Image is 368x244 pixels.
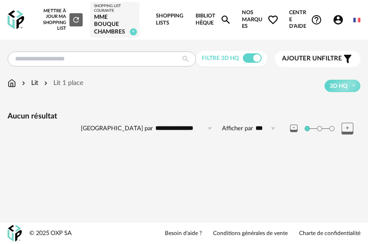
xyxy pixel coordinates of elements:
[222,125,253,133] label: Afficher par
[333,14,348,25] span: Account Circle icon
[94,14,136,36] div: MME BOUQUE chambres
[165,230,202,237] a: Besoin d'aide ?
[202,55,239,61] span: Filtre 3D HQ
[289,9,322,30] span: Centre d'aideHelp Circle Outline icon
[275,51,360,67] button: Ajouter unfiltre Filter icon
[282,55,322,62] span: Ajouter un
[342,53,353,65] span: Filter icon
[8,78,16,88] img: svg+xml;base64,PHN2ZyB3aWR0aD0iMTYiIGhlaWdodD0iMTciIHZpZXdCb3g9IjAgMCAxNiAxNyIgZmlsbD0ibm9uZSIgeG...
[8,225,22,242] img: OXP
[130,28,137,35] span: 4
[8,111,360,121] div: Aucun résultat
[213,230,288,237] a: Conditions générales de vente
[94,4,136,14] div: Shopping List courante
[72,17,80,22] span: Refresh icon
[330,82,348,90] span: 3D HQ
[20,78,27,88] img: svg+xml;base64,PHN2ZyB3aWR0aD0iMTYiIGhlaWdodD0iMTYiIHZpZXdCb3g9IjAgMCAxNiAxNiIgZmlsbD0ibm9uZSIgeG...
[282,55,342,63] span: filtre
[20,78,38,88] div: Lit
[81,125,153,133] label: [GEOGRAPHIC_DATA] par
[94,4,136,36] a: Shopping List courante MME BOUQUE chambres 4
[220,14,231,25] span: Magnify icon
[267,14,279,25] span: Heart Outline icon
[333,14,344,25] span: Account Circle icon
[35,8,83,32] div: Mettre à jour ma Shopping List
[8,10,24,30] img: OXP
[311,14,322,25] span: Help Circle Outline icon
[299,230,360,237] a: Charte de confidentialité
[29,229,72,237] div: © 2025 OXP SA
[353,17,360,24] img: fr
